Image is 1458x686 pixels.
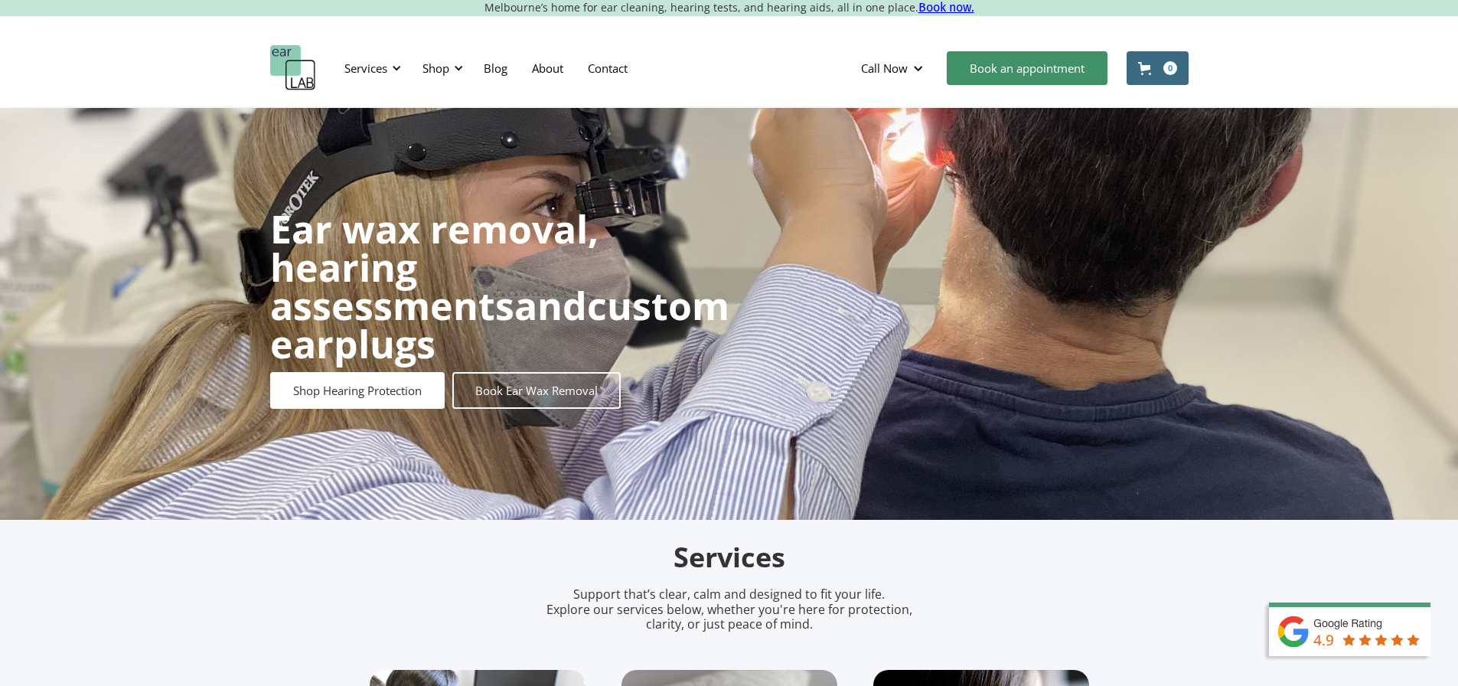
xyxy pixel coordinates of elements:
div: Shop [413,45,468,91]
a: About [520,46,576,90]
strong: Ear wax removal, hearing assessments [270,203,599,332]
a: Open cart [1127,51,1189,85]
p: Support that’s clear, calm and designed to fit your life. Explore our services below, whether you... [527,587,932,632]
div: Shop [422,60,449,76]
strong: custom earplugs [270,279,729,370]
div: Call Now [861,60,908,76]
a: Blog [471,46,520,90]
a: Book Ear Wax Removal [452,372,621,409]
a: Shop Hearing Protection [270,372,445,409]
h1: and [270,210,729,363]
div: Services [344,60,387,76]
div: 0 [1163,61,1177,75]
div: Call Now [849,45,939,91]
h2: Services [370,540,1089,576]
div: Services [335,45,406,91]
a: Book an appointment [947,51,1107,85]
a: home [270,45,316,91]
a: Contact [576,46,640,90]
